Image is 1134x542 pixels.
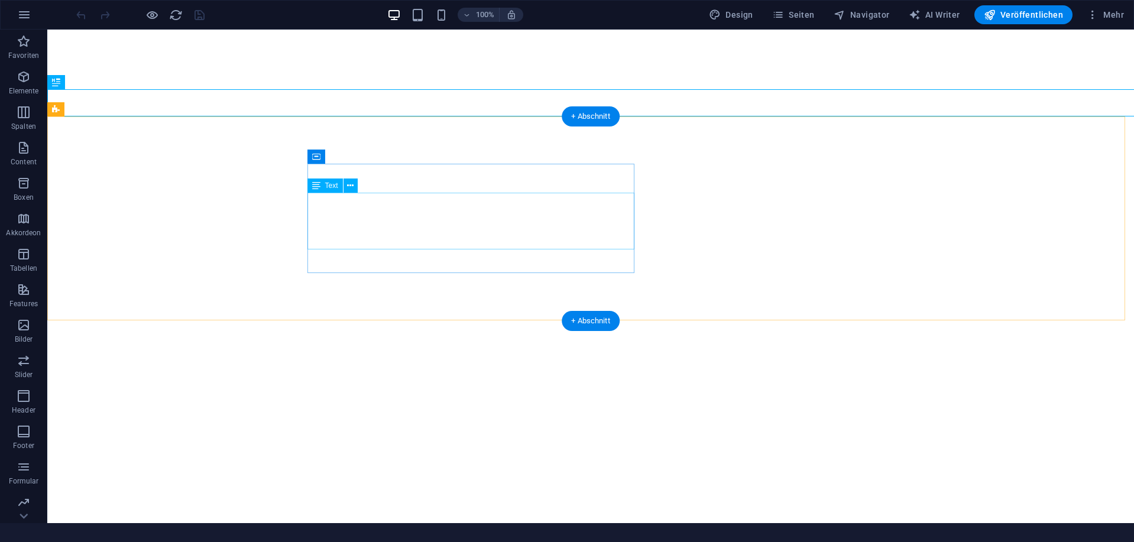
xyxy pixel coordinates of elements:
p: Spalten [11,122,36,131]
p: Boxen [14,193,34,202]
button: Veröffentlichen [974,5,1073,24]
p: Bilder [15,335,33,344]
button: 100% [458,8,500,22]
i: Seite neu laden [169,8,183,22]
p: Content [11,157,37,167]
button: reload [169,8,183,22]
button: Mehr [1082,5,1129,24]
p: Formular [9,476,39,486]
button: Design [704,5,758,24]
span: Mehr [1087,9,1124,21]
span: Seiten [772,9,815,21]
div: + Abschnitt [562,106,620,126]
p: Favoriten [8,51,39,60]
p: Elemente [9,86,39,96]
p: Features [9,299,38,309]
button: Navigator [829,5,895,24]
p: Akkordeon [6,228,41,238]
span: Veröffentlichen [984,9,1063,21]
span: Navigator [834,9,890,21]
p: Tabellen [10,264,37,273]
h6: 100% [475,8,494,22]
div: Design (Strg+Alt+Y) [704,5,758,24]
div: + Abschnitt [562,311,620,331]
i: Bei Größenänderung Zoomstufe automatisch an das gewählte Gerät anpassen. [506,9,517,20]
button: AI Writer [904,5,965,24]
span: Text [325,182,338,189]
span: Design [709,9,753,21]
button: Seiten [767,5,819,24]
span: AI Writer [909,9,960,21]
p: Slider [15,370,33,379]
p: Footer [13,441,34,450]
button: Klicke hier, um den Vorschau-Modus zu verlassen [145,8,159,22]
p: Header [12,405,35,415]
